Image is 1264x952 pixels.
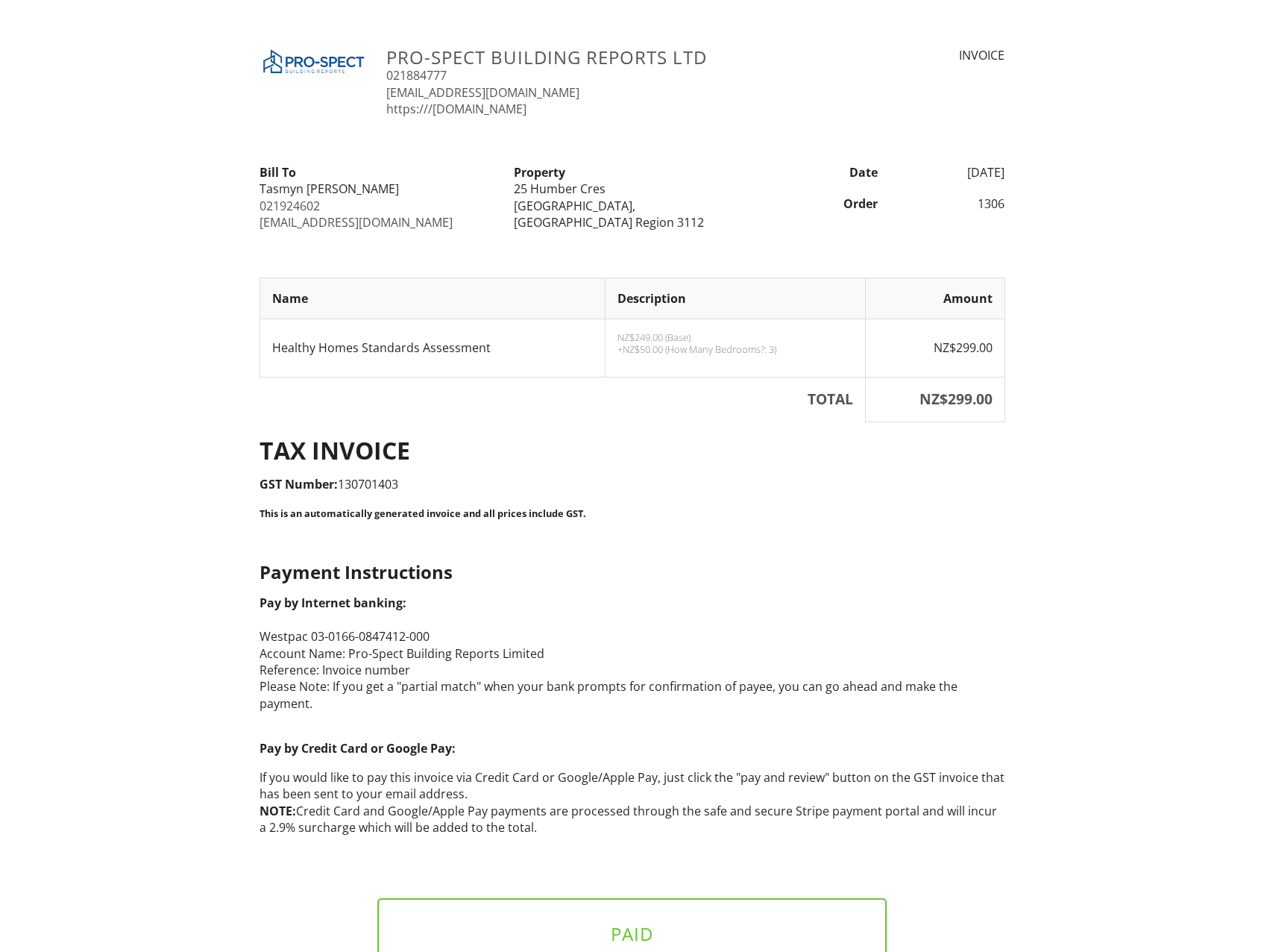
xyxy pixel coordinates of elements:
[759,164,887,181] div: Date
[831,47,1004,63] div: INVOICE
[386,84,579,101] a: [EMAIL_ADDRESS][DOMAIN_NAME]
[260,198,320,214] a: 021924602
[260,47,369,77] img: Pro-Spect%20report%20white.jpg
[617,331,854,355] p: NZ$249.00 (Base) +NZ$50.00 (How Many Bedrooms?: 3)
[866,377,1004,422] th: NZ$299.00
[887,164,1014,181] div: [DATE]
[260,164,296,181] strong: Bill To
[866,278,1004,319] th: Amount
[260,278,605,319] th: Name
[260,476,1005,492] p: 130701403
[887,195,1014,212] div: 1306
[260,740,456,757] strong: Pay by Credit Card or Google Pay:
[260,769,1005,836] p: If you would like to pay this invoice via Credit Card or Google/Apple Pay, just click the "pay an...
[260,507,586,520] strong: This is an automatically generated invoice and all prices include GST.
[605,278,866,319] th: Description
[260,595,406,611] strong: Pay by Internet banking:
[866,319,1004,378] td: NZ$299.00
[260,595,1005,728] p: Westpac 03-0166-0847412-000 Account Name: Pro-Spect Building Reports Limited Reference: Invoice n...
[386,47,814,67] h3: Pro-Spect Building Reports Ltd
[759,195,887,212] div: Order
[260,181,496,197] div: Tasmyn [PERSON_NAME]
[260,377,866,422] th: TOTAL
[386,67,447,84] a: 021884777
[260,560,453,584] strong: Payment Instructions
[403,924,861,944] h3: PAID
[260,803,296,819] strong: NOTE:
[514,181,750,197] div: 25 Humber Cres
[260,434,410,466] strong: TAX INVOICE
[272,339,491,356] span: Healthy Homes Standards Assessment
[386,101,526,117] a: https:///[DOMAIN_NAME]
[260,476,338,492] strong: GST Number:
[514,198,750,231] div: [GEOGRAPHIC_DATA], [GEOGRAPHIC_DATA] Region 3112
[260,214,453,231] a: [EMAIL_ADDRESS][DOMAIN_NAME]
[514,164,565,181] strong: Property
